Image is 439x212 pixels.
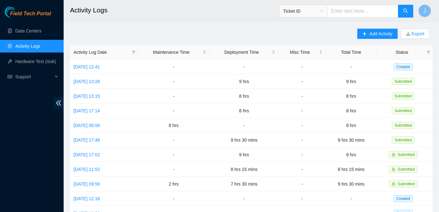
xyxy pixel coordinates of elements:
[15,59,56,64] a: Hardware Test (isok)
[326,45,376,60] th: Total Time
[326,103,376,118] td: 8 hrs
[380,49,424,56] span: Status
[398,5,413,18] button: search
[210,103,279,118] td: 8 hrs
[210,147,279,162] td: 9 hrs
[138,162,209,177] td: -
[423,7,426,15] span: J
[73,181,100,187] a: [DATE] 09:58
[327,5,398,18] input: Enter text here...
[326,74,376,89] td: 9 hrs
[15,44,40,49] a: Activity Logs
[326,89,376,103] td: 8 hrs
[210,177,279,191] td: 7 hrs 30 mins
[138,89,209,103] td: -
[279,74,326,89] td: -
[73,94,100,99] a: [DATE] 13:15
[406,32,410,37] span: download
[418,4,431,17] button: J
[279,147,326,162] td: -
[210,74,279,89] td: 9 hrs
[73,49,129,56] span: Activity Log Date
[138,177,209,191] td: 2 hrs
[210,191,279,206] td: -
[73,196,100,201] a: [DATE] 12:18
[73,79,100,84] a: [DATE] 13:26
[369,30,392,37] span: Add Activity
[210,118,279,133] td: -
[326,118,376,133] td: 8 hrs
[392,107,414,114] span: Submitted
[392,167,395,171] span: lock
[398,167,415,172] span: Submitted
[132,50,136,54] span: filter
[279,177,326,191] td: -
[54,97,64,109] span: double-left
[210,89,279,103] td: 8 hrs
[138,147,209,162] td: -
[279,191,326,206] td: -
[210,133,279,147] td: 9 hrs 30 mins
[130,47,137,57] span: filter
[73,64,100,69] a: [DATE] 12:41
[210,60,279,74] td: -
[279,118,326,133] td: -
[392,153,395,157] span: lock
[279,89,326,103] td: -
[279,103,326,118] td: -
[410,31,424,36] a: Export
[425,47,432,57] span: filter
[326,191,376,206] td: -
[73,167,100,172] a: [DATE] 11:52
[279,60,326,74] td: -
[73,138,100,143] a: [DATE] 17:48
[392,78,414,85] span: Submitted
[138,191,209,206] td: -
[5,11,51,20] a: Akamai TechnologiesField Tech Portal
[283,6,323,16] span: Ticket ID
[15,70,53,83] span: Support
[392,93,414,100] span: Submitted
[10,11,51,17] span: Field Tech Portal
[357,29,397,39] button: plusAdd Activity
[326,162,376,177] td: 8 hrs 15 mins
[210,162,279,177] td: 8 hrs 15 mins
[394,63,413,70] span: Created
[138,74,209,89] td: -
[326,60,376,74] td: -
[362,32,367,37] span: plus
[279,162,326,177] td: -
[392,137,414,144] span: Submitted
[5,6,32,18] img: Akamai Technologies
[392,122,414,129] span: Submitted
[279,133,326,147] td: -
[138,60,209,74] td: -
[8,74,12,79] span: read
[138,133,209,147] td: -
[398,152,415,157] span: Submitted
[398,182,415,186] span: Submitted
[403,8,408,14] span: search
[138,118,209,133] td: 8 hrs
[73,152,100,157] a: [DATE] 17:02
[73,123,100,128] a: [DATE] 08:06
[401,29,429,39] button: downloadExport
[73,108,100,113] a: [DATE] 17:14
[427,50,430,54] span: filter
[15,28,41,33] a: Data Centers
[326,147,376,162] td: 9 hrs
[394,195,413,202] span: Created
[392,182,395,186] span: lock
[138,103,209,118] td: -
[326,177,376,191] td: 9 hrs 30 mins
[326,133,376,147] td: 9 hrs 30 mins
